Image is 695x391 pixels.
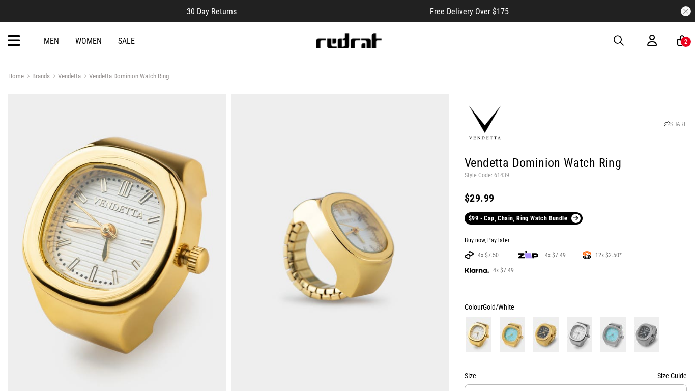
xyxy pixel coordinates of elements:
[664,121,687,128] a: SHARE
[657,370,687,382] button: Size Guide
[466,317,491,352] img: Gold/White
[474,251,503,259] span: 4x $7.50
[75,36,102,46] a: Women
[24,72,50,82] a: Brands
[465,268,489,273] img: KLARNA
[518,250,538,260] img: zip
[81,72,169,82] a: Vendetta Dominion Watch Ring
[591,251,626,259] span: 12x $2.50*
[533,317,559,352] img: Gold/Black
[315,33,382,48] img: Redrat logo
[567,317,592,352] img: Silver/White
[465,301,687,313] div: Colour
[684,38,687,45] div: 2
[44,36,59,46] a: Men
[465,237,687,245] div: Buy now, Pay later.
[187,7,237,16] span: 30 Day Returns
[489,266,518,274] span: 4x $7.49
[50,72,81,82] a: Vendetta
[8,72,24,80] a: Home
[465,212,582,225] a: $99 - Cap, Chain, Ring Watch Bundle
[430,7,509,16] span: Free Delivery Over $175
[634,317,659,352] img: Silver/Black
[465,192,687,204] div: $29.99
[583,251,591,259] img: SPLITPAY
[465,172,687,180] p: Style Code: 61439
[118,36,135,46] a: Sale
[465,103,505,144] img: Vendetta
[541,251,570,259] span: 4x $7.49
[257,6,410,16] iframe: Customer reviews powered by Trustpilot
[465,155,687,172] h1: Vendetta Dominion Watch Ring
[500,317,525,352] img: Gold/Azure Blue
[677,36,687,46] a: 2
[465,370,687,382] div: Size
[483,303,514,311] span: Gold/White
[600,317,626,352] img: Silver/Azure Blue
[465,251,474,259] img: AFTERPAY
